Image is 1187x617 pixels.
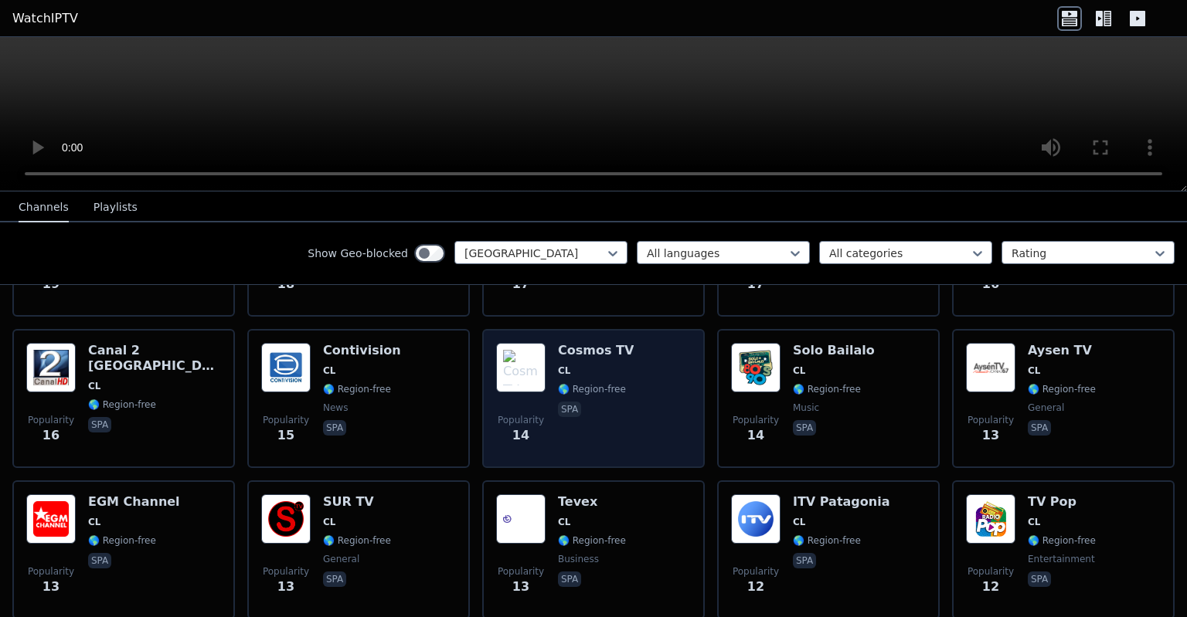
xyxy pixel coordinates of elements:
span: Popularity [968,414,1014,426]
h6: Solo Bailalo [793,343,875,358]
p: spa [323,571,346,587]
span: general [323,553,359,565]
a: WatchIPTV [12,9,78,28]
h6: Contivision [323,343,401,358]
h6: ITV Patagonia [793,494,889,510]
span: Popularity [968,565,1014,578]
img: TV Pop [966,494,1015,544]
span: CL [558,364,570,377]
img: Aysen TV [966,343,1015,392]
span: Popularity [28,565,74,578]
span: Popularity [263,414,309,426]
span: 15 [277,426,294,445]
span: entertainment [1028,553,1095,565]
span: Popularity [733,414,779,426]
p: spa [1028,571,1051,587]
span: 13 [982,426,999,445]
span: CL [88,380,100,392]
span: music [793,402,819,414]
span: CL [793,364,805,377]
img: EGM Channel [26,494,76,544]
button: Playlists [94,193,138,222]
h6: EGM Channel [88,494,180,510]
img: SUR TV [261,494,311,544]
span: 🌎 Region-free [793,383,861,395]
span: CL [793,516,805,528]
span: CL [558,516,570,528]
img: Cosmos TV [496,343,546,392]
p: spa [793,420,816,436]
span: 13 [277,578,294,596]
span: Popularity [28,414,74,426]
h6: TV Pop [1028,494,1096,510]
span: 🌎 Region-free [793,534,861,547]
span: 14 [747,426,764,445]
span: CL [323,364,335,377]
span: 🌎 Region-free [323,383,391,395]
p: spa [88,417,111,432]
span: 🌎 Region-free [88,534,156,547]
span: 🌎 Region-free [323,534,391,547]
span: 14 [512,426,529,445]
img: Solo Bailalo [731,343,781,392]
p: spa [323,420,346,436]
span: CL [1028,516,1040,528]
span: 🌎 Region-free [558,534,626,547]
span: 16 [43,426,60,445]
h6: Aysen TV [1028,343,1096,358]
h6: Cosmos TV [558,343,634,358]
p: spa [1028,420,1051,436]
span: news [323,402,348,414]
img: ITV Patagonia [731,494,781,544]
h6: Canal 2 [GEOGRAPHIC_DATA] [88,343,221,374]
p: spa [793,553,816,568]
p: spa [558,571,581,587]
span: 🌎 Region-free [1028,383,1096,395]
h6: SUR TV [323,494,391,510]
span: Popularity [498,414,544,426]
span: CL [88,516,100,528]
span: Popularity [733,565,779,578]
span: general [1028,402,1064,414]
span: 12 [747,578,764,596]
span: 13 [512,578,529,596]
span: 🌎 Region-free [1028,534,1096,547]
span: CL [323,516,335,528]
span: CL [1028,364,1040,377]
label: Show Geo-blocked [308,246,408,261]
img: Canal 2 San Antonio [26,343,76,392]
p: spa [558,402,581,417]
span: 🌎 Region-free [88,398,156,411]
img: Tevex [496,494,546,544]
span: business [558,553,599,565]
span: Popularity [498,565,544,578]
img: Contivision [261,343,311,392]
span: 13 [43,578,60,596]
span: 🌎 Region-free [558,383,626,395]
h6: Tevex [558,494,626,510]
span: Popularity [263,565,309,578]
p: spa [88,553,111,568]
button: Channels [19,193,69,222]
span: 12 [982,578,999,596]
